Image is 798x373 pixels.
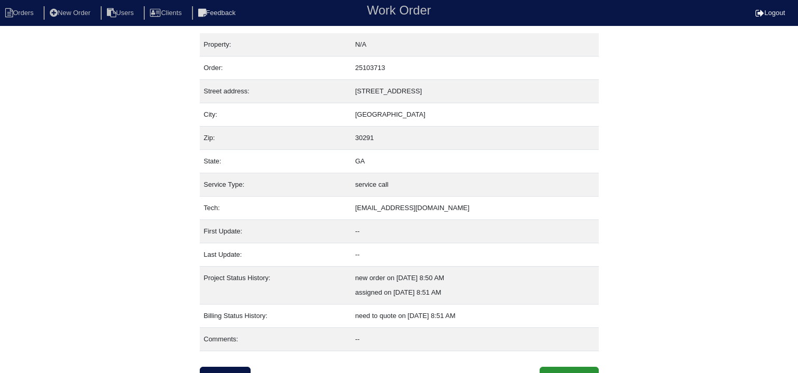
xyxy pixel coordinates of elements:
[200,305,351,328] td: Billing Status History:
[355,271,594,285] div: new order on [DATE] 8:50 AM
[351,127,598,150] td: 30291
[200,103,351,127] td: City:
[200,80,351,103] td: Street address:
[200,197,351,220] td: Tech:
[355,309,594,323] div: need to quote on [DATE] 8:51 AM
[200,127,351,150] td: Zip:
[200,57,351,80] td: Order:
[755,9,785,17] a: Logout
[200,33,351,57] td: Property:
[351,57,598,80] td: 25103713
[351,33,598,57] td: N/A
[200,243,351,267] td: Last Update:
[351,150,598,173] td: GA
[351,328,598,351] td: --
[144,9,190,17] a: Clients
[351,243,598,267] td: --
[200,220,351,243] td: First Update:
[351,197,598,220] td: [EMAIL_ADDRESS][DOMAIN_NAME]
[192,6,244,20] li: Feedback
[351,220,598,243] td: --
[200,328,351,351] td: Comments:
[144,6,190,20] li: Clients
[351,173,598,197] td: service call
[101,6,142,20] li: Users
[44,9,99,17] a: New Order
[351,103,598,127] td: [GEOGRAPHIC_DATA]
[101,9,142,17] a: Users
[200,267,351,305] td: Project Status History:
[351,80,598,103] td: [STREET_ADDRESS]
[200,173,351,197] td: Service Type:
[200,150,351,173] td: State:
[44,6,99,20] li: New Order
[355,285,594,300] div: assigned on [DATE] 8:51 AM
